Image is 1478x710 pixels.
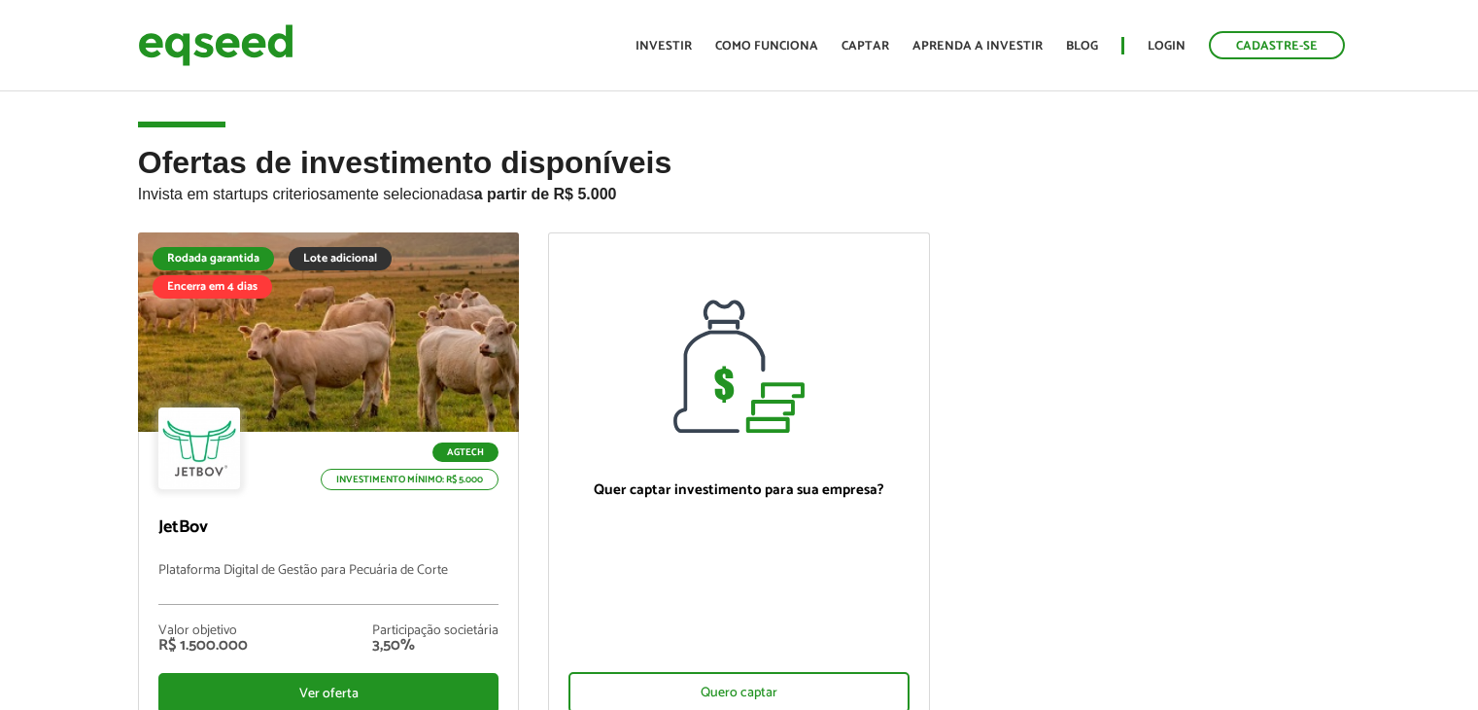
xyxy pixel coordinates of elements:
a: Captar [842,40,889,53]
strong: a partir de R$ 5.000 [474,186,617,202]
p: Invista em startups criteriosamente selecionadas [138,180,1341,203]
div: R$ 1.500.000 [158,638,248,654]
a: Blog [1066,40,1098,53]
p: Investimento mínimo: R$ 5.000 [321,469,498,490]
p: Quer captar investimento para sua empresa? [568,481,910,499]
div: 3,50% [372,638,498,654]
p: JetBov [158,517,499,539]
a: Cadastre-se [1209,31,1345,59]
a: Aprenda a investir [912,40,1043,53]
a: Login [1148,40,1186,53]
h2: Ofertas de investimento disponíveis [138,146,1341,232]
p: Agtech [432,443,498,462]
div: Encerra em 4 dias [153,275,272,299]
a: Investir [636,40,692,53]
a: Como funciona [715,40,818,53]
div: Rodada garantida [153,247,274,270]
p: Plataforma Digital de Gestão para Pecuária de Corte [158,563,499,605]
div: Lote adicional [289,247,392,270]
img: EqSeed [138,19,293,71]
div: Participação societária [372,624,498,638]
div: Valor objetivo [158,624,248,638]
